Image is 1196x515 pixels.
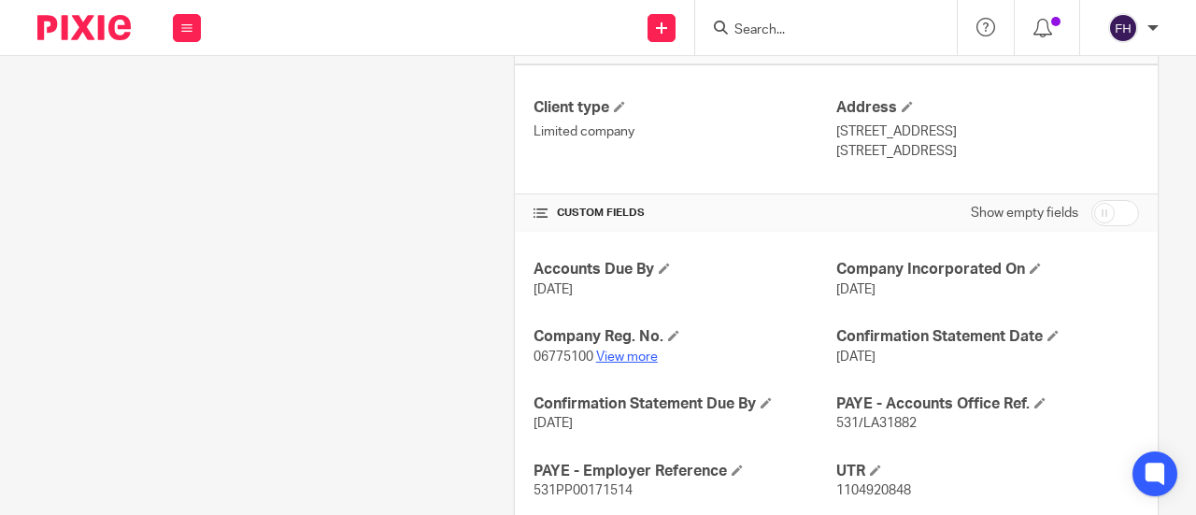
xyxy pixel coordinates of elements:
a: View more [596,350,658,364]
p: [STREET_ADDRESS] [836,122,1139,141]
h4: Address [836,98,1139,118]
p: [STREET_ADDRESS] [836,142,1139,161]
h4: Company Incorporated On [836,260,1139,279]
h4: CUSTOM FIELDS [534,206,836,221]
h4: Company Reg. No. [534,327,836,347]
img: Pixie [37,15,131,40]
h4: PAYE - Accounts Office Ref. [836,394,1139,414]
label: Show empty fields [971,204,1078,222]
h4: Confirmation Statement Due By [534,394,836,414]
h4: UTR [836,462,1139,481]
h4: Client type [534,98,836,118]
span: [DATE] [534,417,573,430]
span: [DATE] [534,283,573,296]
span: [DATE] [836,350,876,364]
h4: Confirmation Statement Date [836,327,1139,347]
h4: PAYE - Employer Reference [534,462,836,481]
span: 531PP00171514 [534,484,633,497]
input: Search [733,22,901,39]
span: 06775100 [534,350,593,364]
span: [DATE] [836,283,876,296]
h4: Accounts Due By [534,260,836,279]
p: Limited company [534,122,836,141]
img: svg%3E [1108,13,1138,43]
span: 1104920848 [836,484,911,497]
span: 531/LA31882 [836,417,917,430]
